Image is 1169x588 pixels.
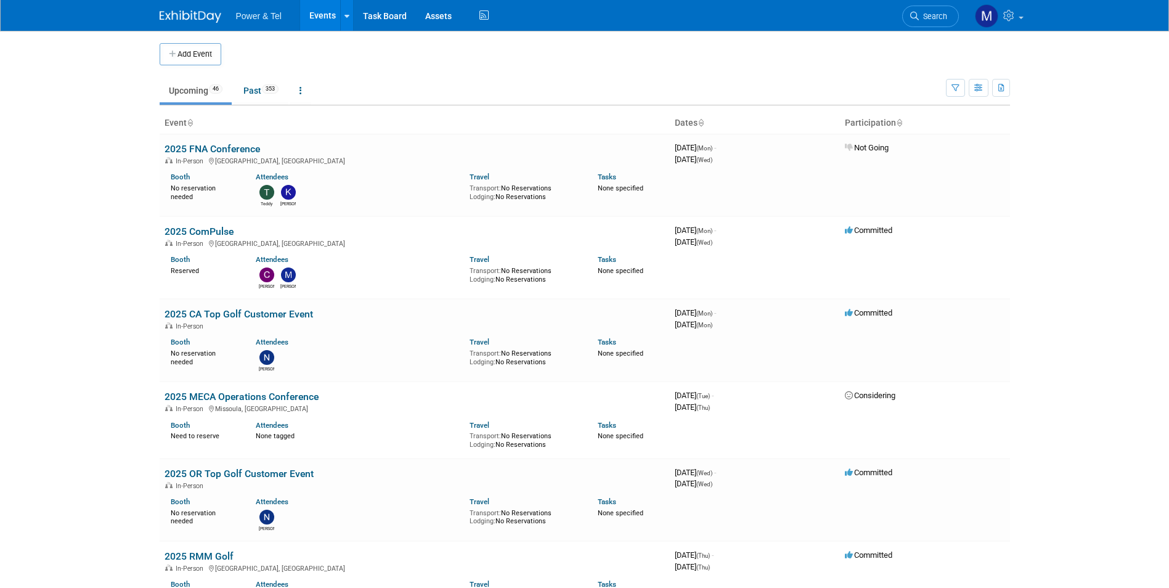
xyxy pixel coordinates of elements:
span: (Wed) [696,157,712,163]
span: - [714,308,716,317]
img: In-Person Event [165,240,173,246]
img: Michael Mackeben [281,267,296,282]
a: Booth [171,338,190,346]
span: Committed [845,308,892,317]
img: In-Person Event [165,482,173,488]
a: 2025 ComPulse [165,226,234,237]
div: No Reservations No Reservations [470,264,579,284]
span: (Thu) [696,564,710,571]
span: - [714,468,716,477]
a: Travel [470,421,489,430]
a: Attendees [256,173,288,181]
div: None tagged [256,430,460,441]
button: Add Event [160,43,221,65]
a: Sort by Event Name [187,118,193,128]
span: [DATE] [675,479,712,488]
a: Travel [470,497,489,506]
a: Attendees [256,497,288,506]
div: Teddy Dye [259,200,274,207]
a: Upcoming46 [160,79,232,102]
span: In-Person [176,482,207,490]
a: Search [902,6,959,27]
div: [GEOGRAPHIC_DATA], [GEOGRAPHIC_DATA] [165,155,665,165]
a: Tasks [598,173,616,181]
span: [DATE] [675,402,710,412]
a: 2025 FNA Conference [165,143,260,155]
div: Nate Derbyshire [259,525,274,532]
span: 353 [262,84,279,94]
div: Need to reserve [171,430,238,441]
span: Search [919,12,947,21]
span: Lodging: [470,441,495,449]
a: Booth [171,173,190,181]
span: (Mon) [696,145,712,152]
th: Event [160,113,670,134]
span: (Mon) [696,310,712,317]
img: Chris Noora [259,267,274,282]
div: No reservation needed [171,347,238,366]
a: Travel [470,338,489,346]
span: - [712,550,714,560]
div: No Reservations No Reservations [470,507,579,526]
span: (Tue) [696,393,710,399]
a: Booth [171,255,190,264]
span: [DATE] [675,562,710,571]
span: - [712,391,714,400]
div: Reserved [171,264,238,276]
span: (Wed) [696,239,712,246]
span: Lodging: [470,517,495,525]
img: Teddy Dye [259,185,274,200]
a: Booth [171,497,190,506]
span: None specified [598,509,643,517]
a: Attendees [256,255,288,264]
span: Transport: [470,509,501,517]
span: Committed [845,468,892,477]
span: [DATE] [675,320,712,329]
span: Committed [845,550,892,560]
span: In-Person [176,565,207,573]
img: In-Person Event [165,322,173,329]
span: [DATE] [675,226,716,235]
span: Lodging: [470,358,495,366]
a: Sort by Participation Type [896,118,902,128]
img: In-Person Event [165,565,173,571]
span: [DATE] [675,391,714,400]
a: Travel [470,255,489,264]
a: Tasks [598,497,616,506]
span: Committed [845,226,892,235]
a: 2025 CA Top Golf Customer Event [165,308,313,320]
a: Attendees [256,338,288,346]
span: (Mon) [696,322,712,329]
a: 2025 OR Top Golf Customer Event [165,468,314,480]
span: Transport: [470,349,501,357]
img: Nate Derbyshire [259,510,274,525]
a: Booth [171,421,190,430]
span: (Mon) [696,227,712,234]
div: No reservation needed [171,182,238,201]
span: - [714,226,716,235]
span: Not Going [845,143,889,152]
span: None specified [598,267,643,275]
div: [GEOGRAPHIC_DATA], [GEOGRAPHIC_DATA] [165,563,665,573]
a: Travel [470,173,489,181]
div: Chris Noora [259,282,274,290]
span: None specified [598,349,643,357]
span: [DATE] [675,308,716,317]
a: Past353 [234,79,288,102]
img: In-Person Event [165,157,173,163]
span: None specified [598,432,643,440]
span: - [714,143,716,152]
div: No Reservations No Reservations [470,347,579,366]
span: (Thu) [696,552,710,559]
span: Transport: [470,432,501,440]
div: No Reservations No Reservations [470,430,579,449]
span: (Wed) [696,481,712,488]
div: [GEOGRAPHIC_DATA], [GEOGRAPHIC_DATA] [165,238,665,248]
th: Participation [840,113,1010,134]
img: Kevin Wilkes [281,185,296,200]
div: No Reservations No Reservations [470,182,579,201]
span: Lodging: [470,276,495,284]
span: [DATE] [675,550,714,560]
span: (Thu) [696,404,710,411]
span: Considering [845,391,895,400]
